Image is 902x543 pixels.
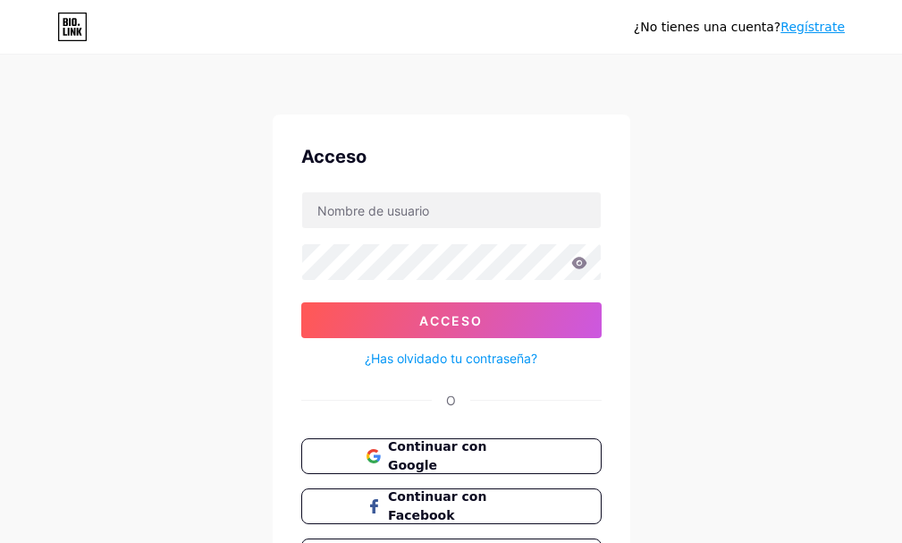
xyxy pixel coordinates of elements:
button: Acceso [301,302,602,338]
font: Acceso [301,146,367,167]
button: Continuar con Google [301,438,602,474]
font: ¿Has olvidado tu contraseña? [365,351,537,366]
font: Continuar con Google [388,439,486,472]
font: Acceso [419,313,483,328]
a: ¿Has olvidado tu contraseña? [365,349,537,368]
a: Regístrate [780,20,845,34]
font: Continuar con Facebook [388,489,486,522]
input: Nombre de usuario [302,192,601,228]
font: O [446,393,456,408]
font: ¿No tienes una cuenta? [634,20,780,34]
button: Continuar con Facebook [301,488,602,524]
